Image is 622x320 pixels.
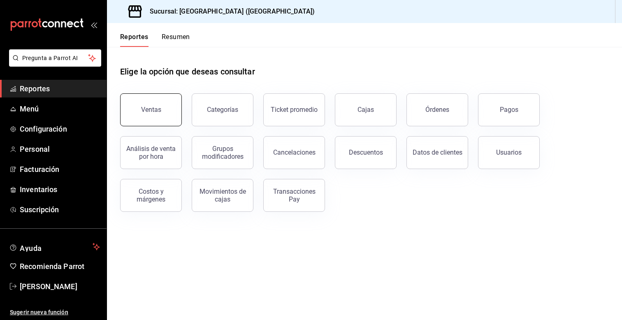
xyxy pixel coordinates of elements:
[125,145,176,160] div: Análisis de venta por hora
[273,148,316,156] div: Cancelaciones
[269,188,320,203] div: Transacciones Pay
[349,148,383,156] div: Descuentos
[20,144,100,155] span: Personal
[120,33,149,47] button: Reportes
[20,164,100,175] span: Facturación
[20,123,100,134] span: Configuración
[192,93,253,126] button: Categorías
[263,136,325,169] button: Cancelaciones
[197,188,248,203] div: Movimientos de cajas
[335,136,397,169] button: Descuentos
[192,179,253,212] button: Movimientos de cajas
[207,106,238,114] div: Categorías
[496,148,522,156] div: Usuarios
[192,136,253,169] button: Grupos modificadores
[120,136,182,169] button: Análisis de venta por hora
[478,136,540,169] button: Usuarios
[162,33,190,47] button: Resumen
[500,106,518,114] div: Pagos
[406,136,468,169] button: Datos de clientes
[6,60,101,68] a: Pregunta a Parrot AI
[120,33,190,47] div: navigation tabs
[357,106,374,114] div: Cajas
[20,204,100,215] span: Suscripción
[425,106,449,114] div: Órdenes
[125,188,176,203] div: Costos y márgenes
[120,179,182,212] button: Costos y márgenes
[22,54,88,63] span: Pregunta a Parrot AI
[20,242,89,252] span: Ayuda
[406,93,468,126] button: Órdenes
[10,308,100,317] span: Sugerir nueva función
[263,93,325,126] button: Ticket promedio
[20,281,100,292] span: [PERSON_NAME]
[271,106,318,114] div: Ticket promedio
[20,261,100,272] span: Recomienda Parrot
[20,83,100,94] span: Reportes
[141,106,161,114] div: Ventas
[335,93,397,126] button: Cajas
[91,21,97,28] button: open_drawer_menu
[197,145,248,160] div: Grupos modificadores
[263,179,325,212] button: Transacciones Pay
[20,184,100,195] span: Inventarios
[413,148,462,156] div: Datos de clientes
[478,93,540,126] button: Pagos
[143,7,315,16] h3: Sucursal: [GEOGRAPHIC_DATA] ([GEOGRAPHIC_DATA])
[9,49,101,67] button: Pregunta a Parrot AI
[120,93,182,126] button: Ventas
[120,65,255,78] h1: Elige la opción que deseas consultar
[20,103,100,114] span: Menú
